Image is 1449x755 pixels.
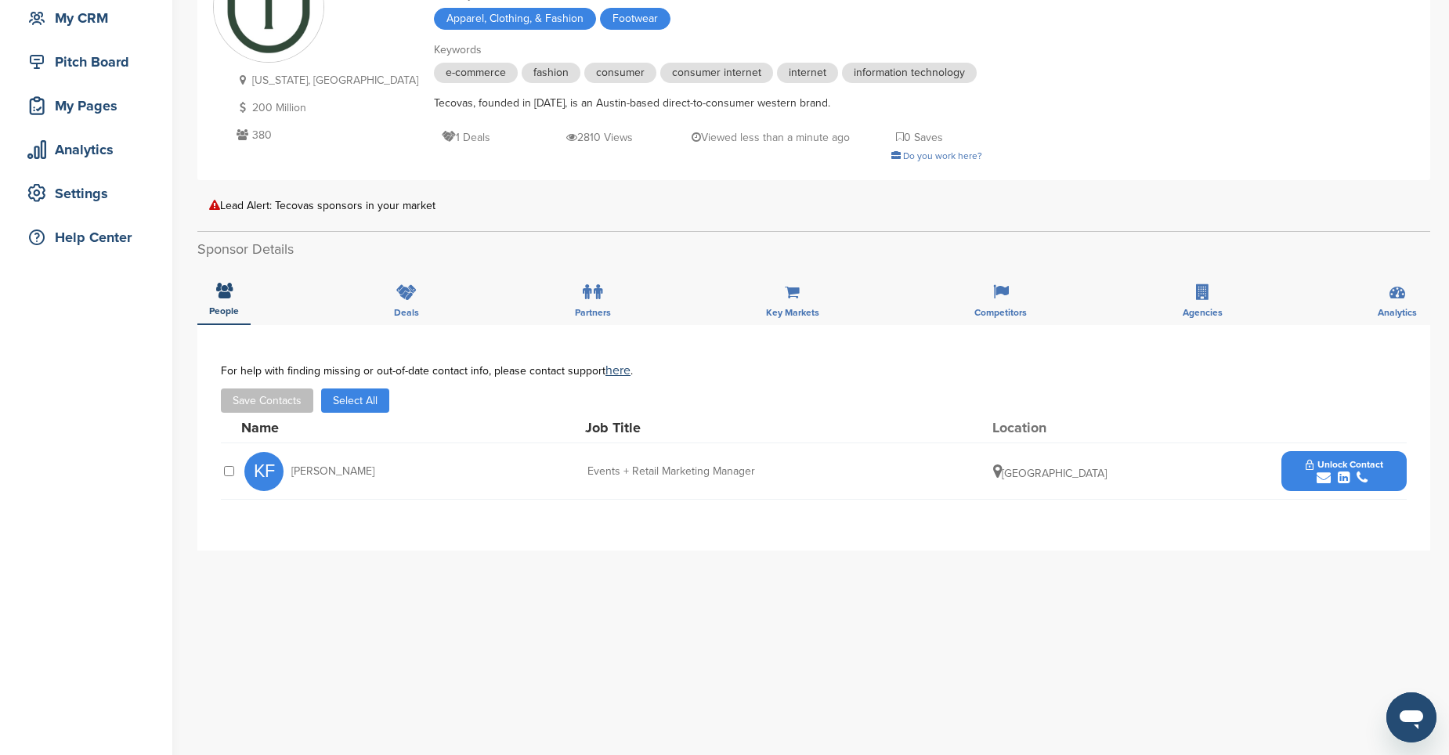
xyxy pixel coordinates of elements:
span: KF [244,452,284,491]
span: [GEOGRAPHIC_DATA] [993,467,1107,480]
div: Location [992,421,1110,435]
span: e-commerce [434,63,518,83]
a: Settings [16,175,157,211]
p: 2810 Views [566,128,633,147]
div: Help Center [23,223,157,251]
span: Partners [575,308,611,317]
span: internet [777,63,838,83]
a: Do you work here? [891,150,982,161]
div: My CRM [23,4,157,32]
a: here [605,363,631,378]
div: My Pages [23,92,157,120]
span: Competitors [974,308,1027,317]
span: consumer internet [660,63,773,83]
iframe: Button to launch messaging window [1386,692,1436,742]
div: Analytics [23,135,157,164]
span: consumer [584,63,656,83]
p: 1 Deals [442,128,490,147]
div: For help with finding missing or out-of-date contact info, please contact support . [221,364,1407,377]
p: 200 Million [233,98,418,117]
span: Footwear [600,8,670,30]
a: Help Center [16,219,157,255]
div: Lead Alert: Tecovas sponsors in your market [209,200,1418,211]
a: Pitch Board [16,44,157,80]
a: My Pages [16,88,157,124]
button: Unlock Contact [1287,448,1402,495]
span: fashion [522,63,580,83]
span: Key Markets [766,308,819,317]
span: Apparel, Clothing, & Fashion [434,8,596,30]
div: Settings [23,179,157,208]
div: Keywords [434,42,982,59]
span: Analytics [1378,308,1417,317]
div: Job Title [585,421,820,435]
span: People [209,306,239,316]
div: Events + Retail Marketing Manager [587,466,822,477]
a: Analytics [16,132,157,168]
button: Select All [321,388,389,413]
button: Save Contacts [221,388,313,413]
p: Viewed less than a minute ago [692,128,850,147]
span: Deals [394,308,419,317]
div: Tecovas, founded in [DATE], is an Austin-based direct-to-consumer western brand. [434,95,982,112]
span: [PERSON_NAME] [291,466,374,477]
div: Name [241,421,414,435]
p: 0 Saves [896,128,943,147]
span: Do you work here? [903,150,982,161]
span: Agencies [1183,308,1223,317]
h2: Sponsor Details [197,239,1430,260]
p: [US_STATE], [GEOGRAPHIC_DATA] [233,70,418,90]
span: information technology [842,63,977,83]
span: Unlock Contact [1306,459,1383,470]
p: 380 [233,125,418,145]
div: Pitch Board [23,48,157,76]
